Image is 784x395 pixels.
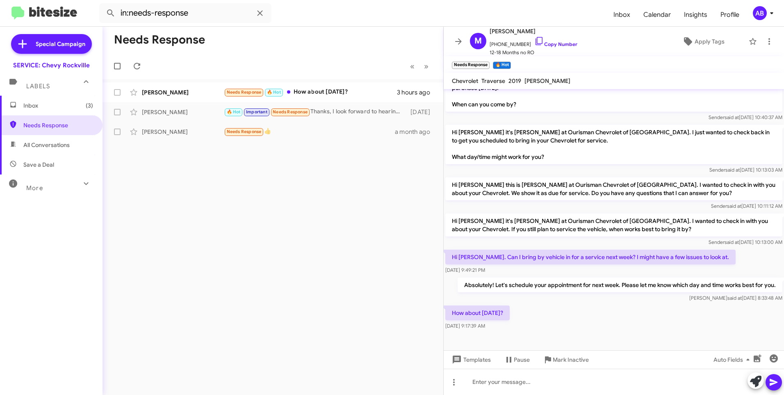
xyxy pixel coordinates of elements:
span: Important [246,109,267,115]
span: Templates [450,352,491,367]
button: AB [746,6,775,20]
div: SERVICE: Chevy Rockville [13,61,90,69]
span: [PERSON_NAME] [524,77,570,85]
span: 🔥 Hot [267,90,281,95]
button: Mark Inactive [536,352,595,367]
span: 2019 [508,77,521,85]
button: Pause [497,352,536,367]
button: Templates [444,352,497,367]
span: More [26,184,43,192]
a: Copy Number [534,41,577,47]
p: Hi [PERSON_NAME]. Can I bring by vehicle in for a service next week? I might have a few issues to... [445,250,736,264]
a: Calendar [637,3,677,27]
div: 👍 [224,127,395,136]
span: said at [727,203,741,209]
span: Sender [DATE] 10:40:37 AM [709,114,782,120]
span: Sender [DATE] 10:13:03 AM [709,167,782,173]
a: Inbox [607,3,637,27]
input: Search [99,3,271,23]
div: How about [DATE]? [224,87,397,97]
span: [DATE] 9:17:39 AM [445,323,485,329]
span: Sender [DATE] 10:13:00 AM [709,239,782,245]
nav: Page navigation example [406,58,433,75]
button: Auto Fields [707,352,759,367]
small: 🔥 Hot [493,62,511,69]
span: said at [725,239,739,245]
span: » [424,61,428,71]
span: [PERSON_NAME] [DATE] 8:33:48 AM [689,295,782,301]
span: M [474,34,482,48]
p: Hi [PERSON_NAME] this is [PERSON_NAME] at Ourisman Chevrolet of [GEOGRAPHIC_DATA]. I wanted to ch... [445,177,782,200]
p: Hi [PERSON_NAME] it's [PERSON_NAME] at Ourisman Chevrolet of [GEOGRAPHIC_DATA]. I wanted to check... [445,214,782,237]
div: a month ago [395,128,437,136]
span: 🔥 Hot [227,109,241,115]
div: AB [753,6,767,20]
h1: Needs Response [114,33,205,46]
span: Mark Inactive [553,352,589,367]
div: [DATE] [407,108,437,116]
span: All Conversations [23,141,70,149]
span: Needs Response [227,129,262,134]
span: 12-18 Months no RO [490,48,577,57]
span: said at [725,167,740,173]
a: Profile [714,3,746,27]
span: [DATE] 9:49:21 PM [445,267,485,273]
small: Needs Response [452,62,490,69]
span: Save a Deal [23,161,54,169]
span: « [410,61,415,71]
p: Absolutely! Let's schedule your appointment for next week. Please let me know which day and time ... [458,278,782,292]
p: How about [DATE]? [445,305,510,320]
span: Inbox [23,101,93,110]
button: Previous [405,58,419,75]
span: Chevrolet [452,77,478,85]
span: Pause [514,352,530,367]
span: (3) [86,101,93,110]
span: said at [727,295,742,301]
button: Apply Tags [661,34,745,49]
span: Needs Response [273,109,308,115]
span: [PHONE_NUMBER] [490,36,577,48]
span: Needs Response [23,121,93,129]
div: [PERSON_NAME] [142,88,224,96]
div: 3 hours ago [397,88,437,96]
p: Hi [PERSON_NAME] it's [PERSON_NAME] at Ourisman Chevrolet of [GEOGRAPHIC_DATA]. I just wanted to ... [445,125,782,164]
span: Sender [DATE] 10:11:12 AM [711,203,782,209]
span: Auto Fields [713,352,753,367]
span: Special Campaign [36,40,85,48]
span: Needs Response [227,90,262,95]
span: said at [725,114,739,120]
div: [PERSON_NAME] [142,108,224,116]
a: Special Campaign [11,34,92,54]
a: Insights [677,3,714,27]
span: Labels [26,83,50,90]
span: Traverse [481,77,505,85]
span: [PERSON_NAME] [490,26,577,36]
div: Thanks, I look forward to hearing from them. [224,107,407,117]
button: Next [419,58,433,75]
div: [PERSON_NAME] [142,128,224,136]
span: Apply Tags [695,34,725,49]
